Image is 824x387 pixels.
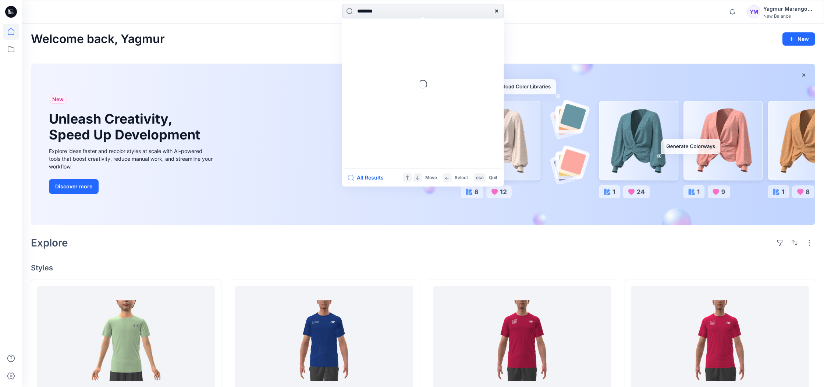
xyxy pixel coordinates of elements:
[425,174,437,182] p: Move
[763,4,815,13] div: Yagmur Marangoz - Sln
[31,263,815,272] h4: Styles
[52,95,64,104] span: New
[31,32,165,46] h2: Welcome back, Yagmur
[49,147,214,170] div: Explore ideas faster and recolor styles at scale with AI-powered tools that boost creativity, red...
[489,174,497,182] p: Quit
[476,174,484,182] p: esc
[49,111,203,143] h1: Unleash Creativity, Speed Up Development
[763,13,815,19] div: New Balance
[49,179,214,194] a: Discover more
[747,5,760,18] div: YM
[49,179,99,194] button: Discover more
[348,173,388,182] button: All Results
[31,237,68,249] h2: Explore
[782,32,815,46] button: New
[455,174,468,182] p: Select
